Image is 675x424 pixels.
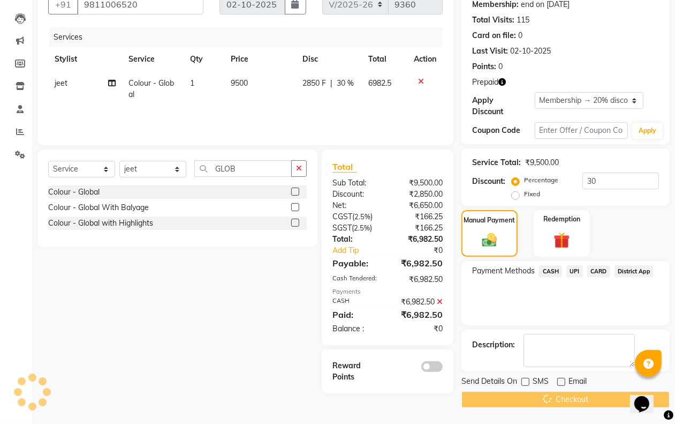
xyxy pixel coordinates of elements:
[332,223,352,233] span: SGST
[324,296,388,308] div: CASH
[337,78,354,89] span: 30 %
[498,61,503,72] div: 0
[194,160,292,177] input: Search or Scan
[472,339,515,351] div: Description:
[332,287,443,296] div: Payments
[518,30,522,41] div: 0
[472,14,514,26] div: Total Visits:
[324,234,388,245] div: Total:
[615,265,654,278] span: District App
[472,46,508,57] div: Last Visit:
[477,232,502,249] img: _cash.svg
[324,308,388,321] div: Paid:
[128,78,174,99] span: Colour - Global
[525,157,559,168] div: ₹9,500.00
[55,78,67,88] span: jeet
[568,376,587,389] span: Email
[549,230,574,250] img: _gift.svg
[472,61,496,72] div: Points:
[296,47,362,71] th: Disc
[464,215,515,225] label: Manual Payment
[543,214,580,224] label: Redemption
[122,47,184,71] th: Service
[472,125,534,136] div: Coupon Code
[535,122,628,139] input: Enter Offer / Coupon Code
[324,222,388,234] div: ( )
[524,189,540,199] label: Fixed
[472,77,498,88] span: Prepaid
[324,360,388,383] div: Reward Points
[472,30,516,41] div: Card on file:
[324,274,388,285] div: Cash Tendered:
[48,202,149,213] div: Colour - Global With Balyage
[49,27,451,47] div: Services
[354,224,370,232] span: 2.5%
[472,176,505,187] div: Discount:
[184,47,224,71] th: Qty
[587,265,610,278] span: CARD
[324,200,388,211] div: Net:
[539,265,562,278] span: CASH
[224,47,296,71] th: Price
[388,234,451,245] div: ₹6,982.50
[324,257,388,270] div: Payable:
[472,265,535,277] span: Payment Methods
[324,189,388,200] div: Discount:
[388,274,451,285] div: ₹6,982.50
[388,177,451,189] div: ₹9,500.00
[566,265,583,278] span: UPI
[388,323,451,334] div: ₹0
[332,212,352,221] span: CGST
[332,161,357,173] span: Total
[533,376,549,389] span: SMS
[354,212,370,221] span: 2.5%
[388,211,451,222] div: ₹166.25
[524,175,558,185] label: Percentage
[388,308,451,321] div: ₹6,982.50
[388,200,451,211] div: ₹6,650.00
[368,78,391,88] span: 6982.5
[388,296,451,308] div: ₹6,982.50
[630,381,664,413] iframe: chat widget
[510,46,551,57] div: 02-10-2025
[190,78,194,88] span: 1
[461,376,517,389] span: Send Details On
[324,245,398,256] a: Add Tip
[388,222,451,234] div: ₹166.25
[362,47,407,71] th: Total
[302,78,326,89] span: 2850 F
[472,157,521,168] div: Service Total:
[324,323,388,334] div: Balance :
[388,189,451,200] div: ₹2,850.00
[231,78,248,88] span: 9500
[48,218,153,229] div: Colour - Global with Highlights
[517,14,529,26] div: 115
[632,123,663,139] button: Apply
[324,211,388,222] div: ( )
[48,187,100,198] div: Colour - Global
[330,78,332,89] span: |
[324,177,388,189] div: Sub Total:
[48,47,122,71] th: Stylist
[398,245,451,256] div: ₹0
[472,95,534,117] div: Apply Discount
[407,47,443,71] th: Action
[388,257,451,270] div: ₹6,982.50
